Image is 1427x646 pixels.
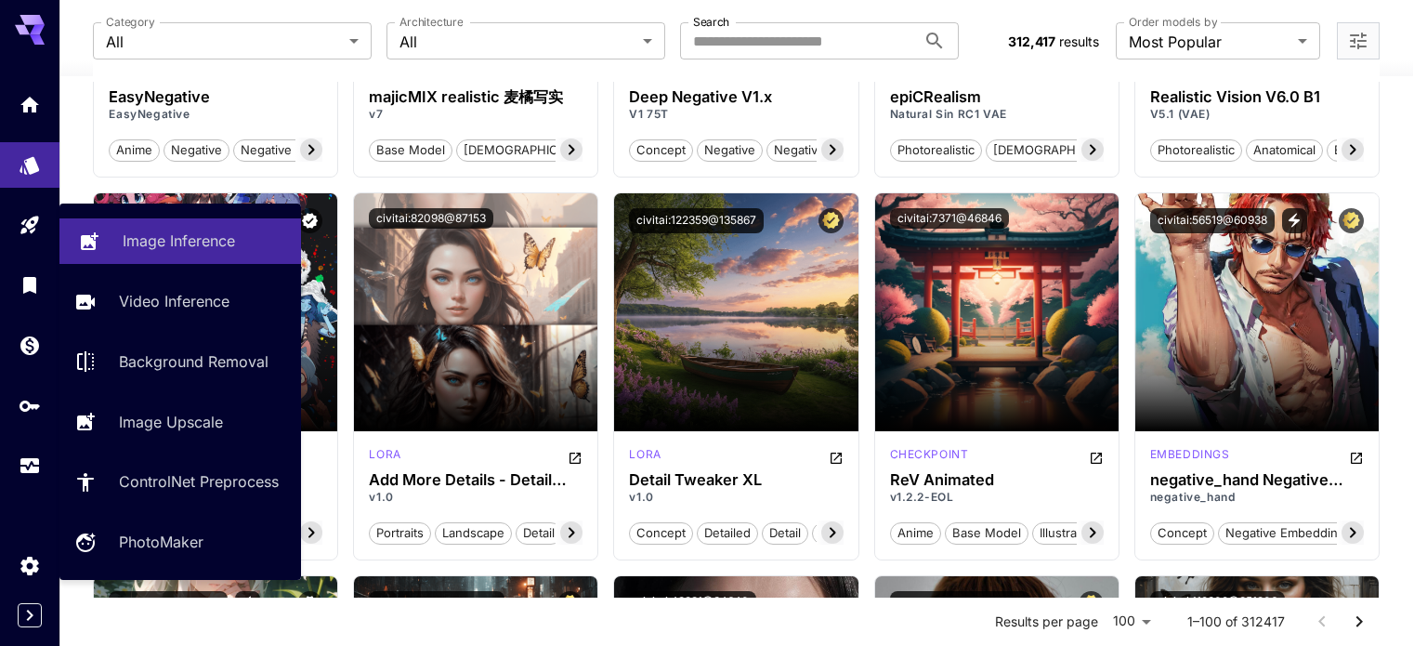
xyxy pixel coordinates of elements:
[1129,31,1290,53] span: Most Popular
[119,470,279,493] p: ControlNet Preprocess
[119,411,223,433] p: Image Upscale
[946,524,1028,543] span: base model
[59,279,301,324] a: Video Inference
[457,141,605,160] span: [DEMOGRAPHIC_DATA]
[436,524,511,543] span: landscape
[370,524,430,543] span: portraits
[59,520,301,565] a: PhotoMaker
[297,208,322,233] button: Verified working
[1347,30,1369,53] button: Open more filters
[1150,591,1285,612] button: civitai:112902@351306
[890,88,1104,106] h3: epiCRealism
[891,524,940,543] span: anime
[369,88,583,106] div: majicMIX realistic 麦橘写实
[1150,471,1364,489] h3: negative_hand Negative Embedding
[557,591,583,616] button: Certified Model – Vetted for best performance and includes a commercial license.
[109,88,322,106] h3: EasyNegative
[890,471,1104,489] h3: ReV Animated
[1219,524,1352,543] span: negative embedding
[693,14,729,30] label: Search
[1151,141,1241,160] span: photorealistic
[629,471,843,489] div: Detail Tweaker XL
[698,524,757,543] span: detailed
[629,106,843,123] p: V1 75T
[1341,603,1378,640] button: Go to next page
[234,141,367,160] span: negative embedding
[813,524,881,543] span: enhancer
[517,524,561,543] span: detail
[1150,88,1364,106] h3: Realistic Vision V6.0 B1
[1150,446,1230,463] p: embeddings
[59,399,301,444] a: Image Upscale
[890,106,1104,123] p: Natural Sin RC1 VAE
[1079,591,1104,616] button: Certified Model – Vetted for best performance and includes a commercial license.
[890,489,1104,506] p: v1.2.2-EOL
[369,446,400,468] div: SD 1.5
[629,446,661,463] p: lora
[109,106,322,123] p: EasyNegative
[399,31,635,53] span: All
[829,446,844,468] button: Open in CivitAI
[164,141,229,160] span: negative
[1187,613,1285,631] p: 1–100 of 312417
[629,446,661,468] div: SDXL 1.0
[19,273,41,297] div: Library
[987,141,1134,160] span: [DEMOGRAPHIC_DATA]
[123,230,235,252] p: Image Inference
[119,350,268,373] p: Background Removal
[369,471,583,489] h3: Add More Details - Detail Enhancer / Tweaker (细节调整) LoRA
[369,446,400,463] p: lora
[890,208,1009,229] button: civitai:7371@46846
[767,141,900,160] span: negative embedding
[369,208,493,229] button: civitai:82098@87153
[1033,524,1105,543] span: illustration
[369,591,504,616] button: civitai:101055@128078
[1106,608,1158,635] div: 100
[1150,489,1364,506] p: negative_hand
[630,524,692,543] span: concept
[698,141,762,160] span: negative
[763,524,807,543] span: detail
[59,218,301,264] a: Image Inference
[1089,446,1104,468] button: Open in CivitAI
[890,591,1030,616] button: civitai:133005@782002
[1059,33,1099,49] span: results
[1282,208,1307,233] button: View trigger words
[629,88,843,106] h3: Deep Negative V1.x
[369,106,583,123] p: v7
[19,554,41,577] div: Settings
[19,148,41,171] div: Models
[818,208,844,233] button: Certified Model – Vetted for best performance and includes a commercial license.
[369,489,583,506] p: v1.0
[629,591,756,612] button: civitai:43331@94640
[19,455,41,478] div: Usage
[1328,141,1409,160] span: base model
[110,141,159,160] span: anime
[399,14,463,30] label: Architecture
[1339,208,1364,233] button: Certified Model – Vetted for best performance and includes a commercial license.
[19,87,41,111] div: Home
[629,489,843,506] p: v1.0
[18,603,42,627] button: Expand sidebar
[1150,106,1364,123] p: V5.1 (VAE)
[106,31,342,53] span: All
[1349,446,1364,468] button: Open in CivitAI
[1008,33,1055,49] span: 312,417
[1151,524,1213,543] span: concept
[890,446,969,468] div: SD 1.5
[995,613,1098,631] p: Results per page
[1150,446,1230,468] div: SD 1.5
[59,339,301,385] a: Background Removal
[891,141,981,160] span: photorealistic
[1247,141,1322,160] span: anatomical
[119,290,229,312] p: Video Inference
[19,207,41,231] div: Playground
[890,446,969,463] p: checkpoint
